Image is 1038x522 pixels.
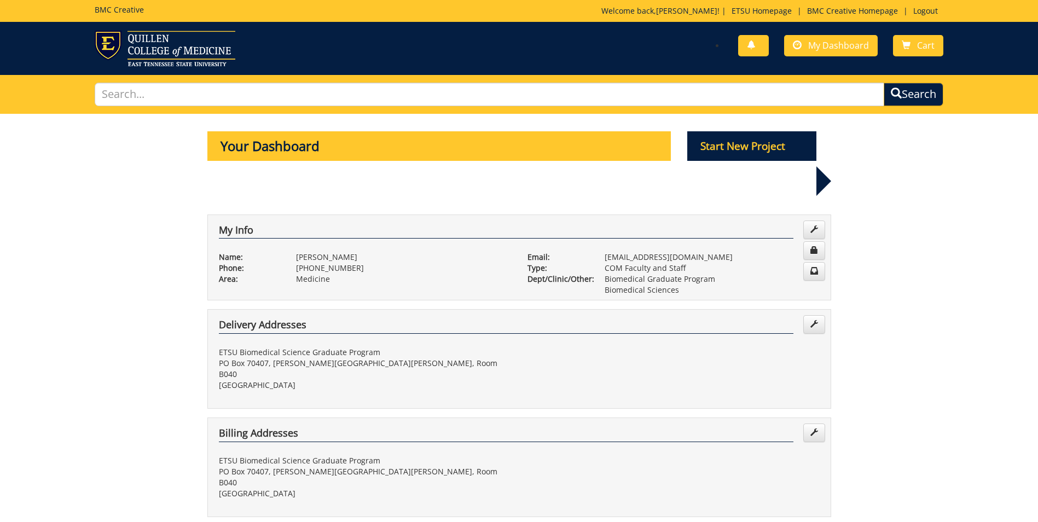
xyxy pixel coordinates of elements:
[207,131,671,161] p: Your Dashboard
[95,5,144,14] h5: BMC Creative
[219,263,280,274] p: Phone:
[527,274,588,285] p: Dept/Clinic/Other:
[296,252,511,263] p: [PERSON_NAME]
[605,252,820,263] p: [EMAIL_ADDRESS][DOMAIN_NAME]
[605,274,820,285] p: Biomedical Graduate Program
[95,31,235,66] img: ETSU logo
[917,39,935,51] span: Cart
[219,347,511,358] p: ETSU Biomedical Science Graduate Program
[219,274,280,285] p: Area:
[527,263,588,274] p: Type:
[884,83,943,106] button: Search
[296,263,511,274] p: [PHONE_NUMBER]
[726,5,797,16] a: ETSU Homepage
[803,424,825,442] a: Edit Addresses
[219,428,793,442] h4: Billing Addresses
[784,35,878,56] a: My Dashboard
[219,225,793,239] h4: My Info
[219,252,280,263] p: Name:
[219,380,511,391] p: [GEOGRAPHIC_DATA]
[219,488,511,499] p: [GEOGRAPHIC_DATA]
[687,142,816,152] a: Start New Project
[802,5,903,16] a: BMC Creative Homepage
[219,358,511,380] p: PO Box 70407, [PERSON_NAME][GEOGRAPHIC_DATA][PERSON_NAME], Room B040
[803,315,825,334] a: Edit Addresses
[893,35,943,56] a: Cart
[656,5,717,16] a: [PERSON_NAME]
[687,131,816,161] p: Start New Project
[803,241,825,260] a: Change Password
[219,466,511,488] p: PO Box 70407, [PERSON_NAME][GEOGRAPHIC_DATA][PERSON_NAME], Room B040
[803,221,825,239] a: Edit Info
[605,263,820,274] p: COM Faculty and Staff
[803,262,825,281] a: Change Communication Preferences
[219,320,793,334] h4: Delivery Addresses
[527,252,588,263] p: Email:
[605,285,820,295] p: Biomedical Sciences
[908,5,943,16] a: Logout
[95,83,884,106] input: Search...
[219,455,511,466] p: ETSU Biomedical Science Graduate Program
[296,274,511,285] p: Medicine
[808,39,869,51] span: My Dashboard
[601,5,943,16] p: Welcome back, ! | | |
